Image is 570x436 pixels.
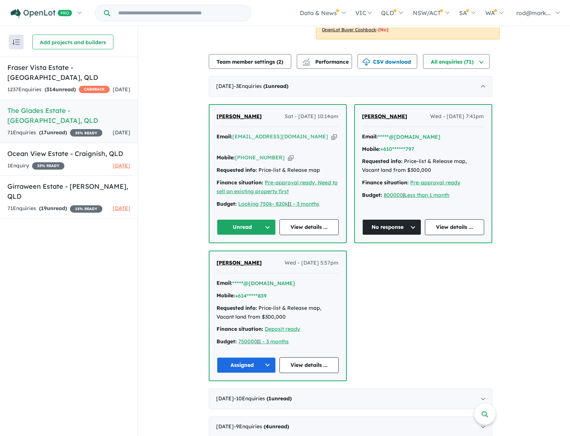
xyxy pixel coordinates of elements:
[113,129,130,136] span: [DATE]
[217,166,339,175] div: Price-list & Release map
[39,129,67,136] strong: ( unread)
[362,113,408,120] span: [PERSON_NAME]
[362,157,484,175] div: Price-list & Release map, Vacant land from $300,000
[363,59,370,66] img: download icon
[217,259,262,266] span: [PERSON_NAME]
[304,59,349,65] span: Performance
[217,292,235,299] strong: Mobile:
[39,205,67,212] strong: ( unread)
[297,54,352,69] button: Performance
[209,54,291,69] button: Team member settings (2)
[217,219,276,235] button: Unread
[384,192,404,198] u: 800000
[289,201,320,207] a: 1 - 3 months
[266,423,269,430] span: 4
[234,395,292,402] span: - 10 Enquir ies
[322,27,377,32] u: OpenLot Buyer Cashback
[113,205,130,212] span: [DATE]
[379,27,389,32] span: [No]
[411,179,461,186] a: Pre-approval ready
[7,128,102,137] div: 71 Enquir ies
[7,149,130,159] h5: Ocean View Estate - Craignish , QLD
[11,9,72,18] img: Openlot PRO Logo White
[217,280,233,286] strong: Email:
[516,9,550,17] span: rod@mark...
[113,86,130,93] span: [DATE]
[217,338,237,345] strong: Budget:
[217,326,264,332] strong: Finance situation:
[405,192,450,198] a: Less than 1 month
[32,35,113,49] button: Add projects and builders
[7,162,64,170] div: 1 Enquir y
[239,338,258,345] a: 750000
[285,112,339,121] span: Sat - [DATE] 10:14am
[279,357,339,373] a: View details ...
[217,337,339,346] div: |
[233,133,328,140] a: [EMAIL_ADDRESS][DOMAIN_NAME]
[217,201,237,207] strong: Budget:
[288,154,293,162] button: Copy
[217,113,262,120] span: [PERSON_NAME]
[13,39,20,45] img: sort.svg
[331,133,337,141] button: Copy
[217,167,257,173] strong: Requested info:
[423,54,490,69] button: All enquiries (71)
[362,192,383,198] strong: Budget:
[264,83,289,89] strong: ( unread)
[70,205,102,213] span: 15 % READY
[217,133,233,140] strong: Email:
[217,179,338,195] u: Pre-approval ready, Need to sell an existing property first
[79,86,110,93] span: CASHBACK
[217,305,257,311] strong: Requested info:
[209,389,492,409] div: [DATE]
[267,395,292,402] strong: ( unread)
[217,357,276,373] button: Assigned
[239,201,288,207] a: Looking 750k- 820k
[425,219,484,235] a: View details ...
[217,179,264,186] strong: Finance situation:
[362,133,378,140] strong: Email:
[209,76,492,97] div: [DATE]
[303,61,310,66] img: bar-chart.svg
[362,146,381,152] strong: Mobile:
[70,129,102,137] span: 35 % READY
[362,191,484,200] div: |
[46,86,56,93] span: 314
[217,259,262,267] a: [PERSON_NAME]
[7,85,110,94] div: 1237 Enquir ies
[303,59,309,63] img: line-chart.svg
[264,423,289,430] strong: ( unread)
[7,181,130,201] h5: Girraween Estate - [PERSON_NAME] , QLD
[45,86,76,93] strong: ( unread)
[362,158,403,164] strong: Requested info:
[285,259,339,267] span: Wed - [DATE] 5:57pm
[265,326,300,332] a: Deposit ready
[112,5,250,21] input: Try estate name, suburb, builder or developer
[217,112,262,121] a: [PERSON_NAME]
[362,219,422,235] button: No response
[265,83,268,89] span: 1
[362,179,409,186] strong: Finance situation:
[7,63,130,82] h5: Fraser Vista Estate - [GEOGRAPHIC_DATA] , QLD
[278,59,281,65] span: 2
[235,154,285,161] a: [PHONE_NUMBER]
[217,154,235,161] strong: Mobile:
[362,112,408,121] a: [PERSON_NAME]
[269,395,272,402] span: 1
[41,129,47,136] span: 17
[234,423,289,430] span: - 9 Enquir ies
[279,219,339,235] a: View details ...
[113,162,130,169] span: [DATE]
[234,83,289,89] span: - 3 Enquir ies
[259,338,289,345] a: 1 - 3 months
[430,112,484,121] span: Wed - [DATE] 7:41pm
[41,205,47,212] span: 19
[217,304,339,322] div: Price-list & Release map, Vacant land from $300,000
